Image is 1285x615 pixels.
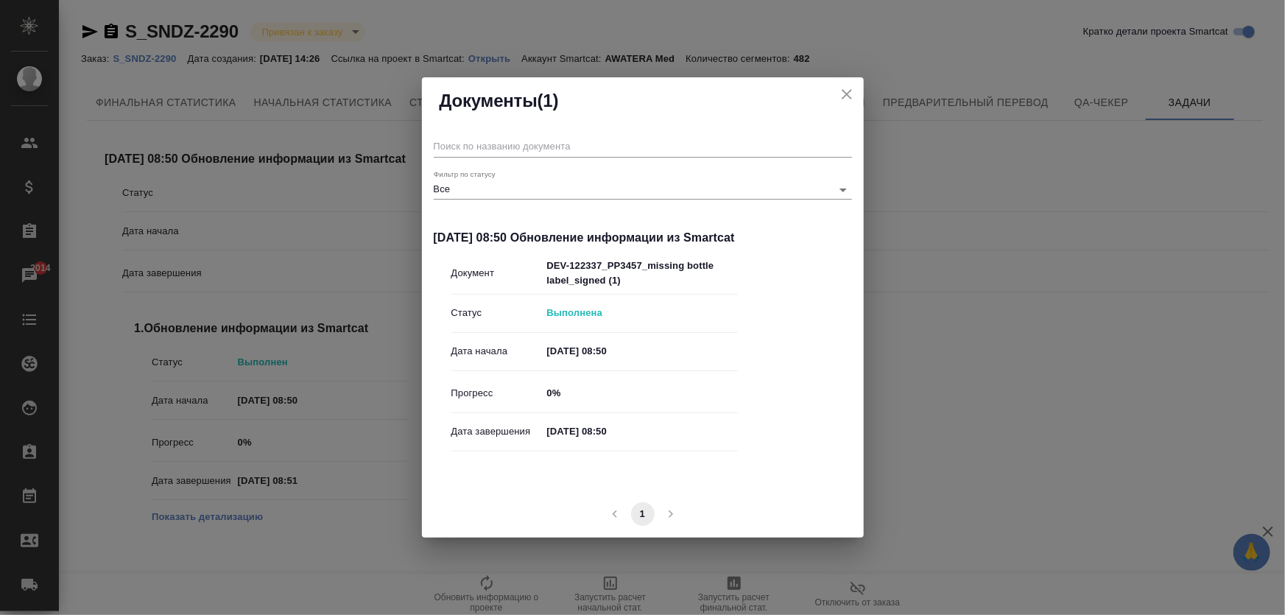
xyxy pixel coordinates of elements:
label: Фильтр по статусу [434,170,496,178]
span: [DATE] 08:50 Обновление информации из Smartcat [434,229,739,247]
p: Документ [451,266,547,281]
h2: Документы (1) [440,89,846,113]
p: 0% [546,386,738,401]
nav: pagination navigation [601,502,685,526]
input: Поиск по названию документа [434,136,852,157]
p: Выполнена [546,306,738,320]
p: DEV-122337_PP3457_missing bottle label_signed (1) [546,259,738,288]
p: Статус [451,306,547,320]
p: Дата начала [451,344,547,359]
p: [DATE] 08:50 [546,424,738,439]
button: page 1 [631,502,655,526]
p: [DATE] 08:50 [546,344,738,359]
p: Дата завершения [451,424,547,439]
button: close [836,83,858,105]
div: Все [434,181,852,200]
p: Прогресс [451,386,547,401]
